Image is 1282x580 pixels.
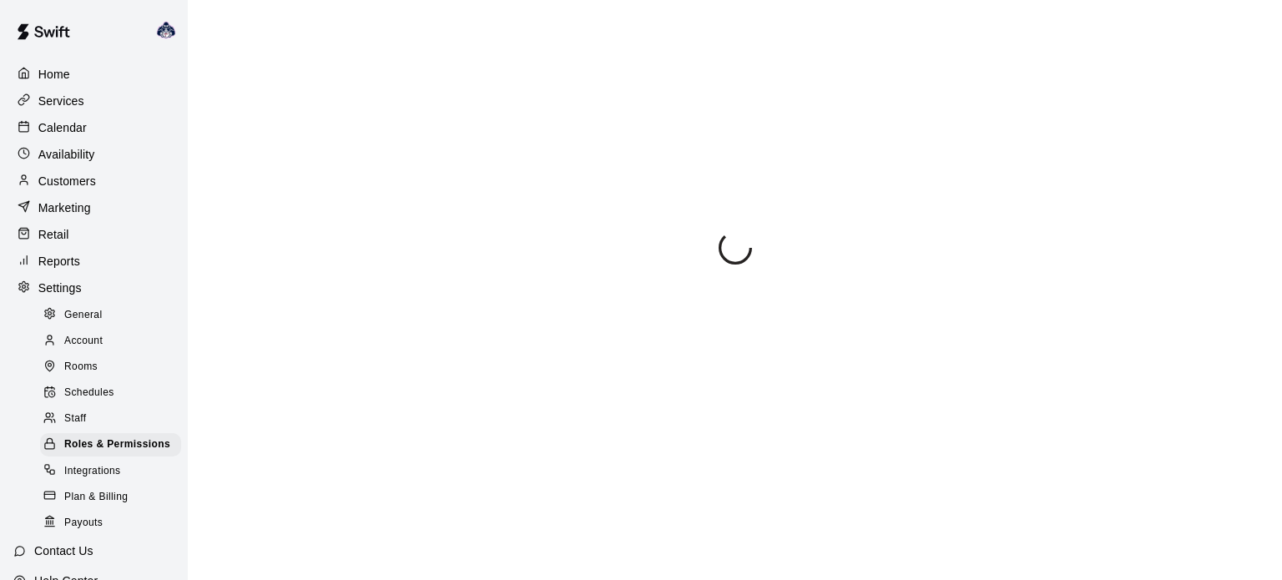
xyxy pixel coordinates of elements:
a: General [40,302,188,328]
div: General [40,304,181,327]
img: Larry Yurkonis [156,20,176,40]
span: Staff [64,411,86,427]
p: Marketing [38,199,91,216]
div: Payouts [40,512,181,535]
a: Rooms [40,355,188,381]
p: Home [38,66,70,83]
p: Settings [38,280,82,296]
span: Roles & Permissions [64,436,170,453]
a: Calendar [13,115,174,140]
a: Schedules [40,381,188,406]
span: Account [64,333,103,350]
p: Services [38,93,84,109]
div: Account [40,330,181,353]
span: Integrations [64,463,121,480]
div: Schedules [40,381,181,405]
p: Contact Us [34,542,93,559]
a: Account [40,328,188,354]
span: Payouts [64,515,103,532]
a: Roles & Permissions [40,432,188,458]
a: Retail [13,222,174,247]
span: Rooms [64,359,98,376]
a: Payouts [40,510,188,536]
p: Calendar [38,119,87,136]
a: Customers [13,169,174,194]
p: Retail [38,226,69,243]
div: Plan & Billing [40,486,181,509]
div: Larry Yurkonis [153,13,188,47]
div: Staff [40,407,181,431]
a: Services [13,88,174,113]
span: General [64,307,103,324]
div: Roles & Permissions [40,433,181,456]
a: Staff [40,406,188,432]
div: Integrations [40,460,181,483]
a: Availability [13,142,174,167]
p: Availability [38,146,95,163]
a: Marketing [13,195,174,220]
a: Reports [13,249,174,274]
span: Plan & Billing [64,489,128,506]
span: Schedules [64,385,114,401]
div: Rooms [40,356,181,379]
p: Reports [38,253,80,270]
a: Plan & Billing [40,484,188,510]
a: Home [13,62,174,87]
p: Customers [38,173,96,189]
a: Settings [13,275,174,300]
a: Integrations [40,458,188,484]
